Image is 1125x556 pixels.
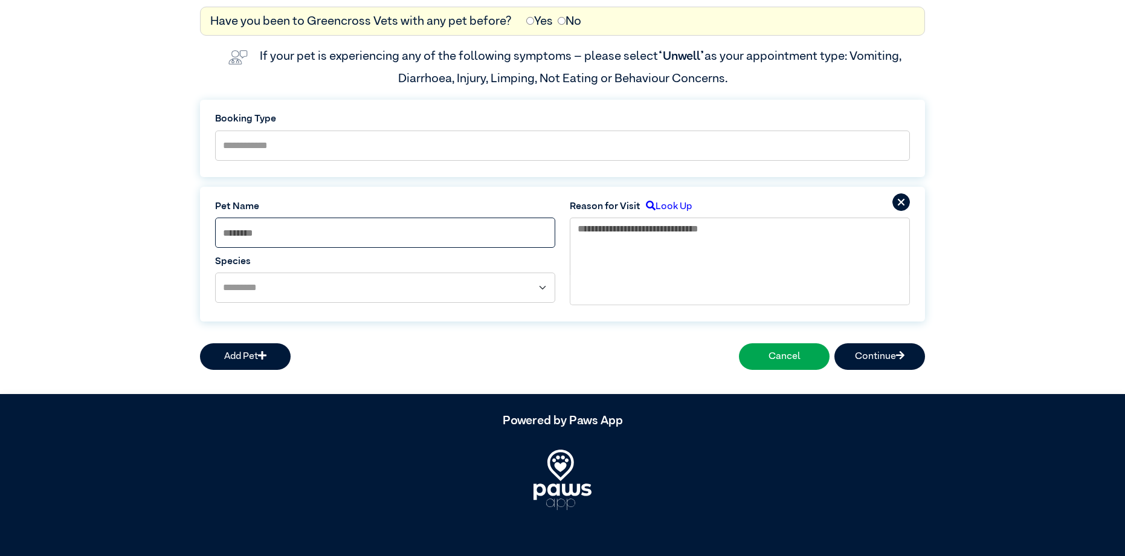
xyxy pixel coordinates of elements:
[215,112,910,126] label: Booking Type
[834,343,925,370] button: Continue
[640,199,692,214] label: Look Up
[210,12,512,30] label: Have you been to Greencross Vets with any pet before?
[215,254,555,269] label: Species
[224,45,253,69] img: vet
[526,12,553,30] label: Yes
[558,17,566,25] input: No
[658,50,704,62] span: “Unwell”
[200,343,291,370] button: Add Pet
[200,413,925,428] h5: Powered by Paws App
[533,450,592,510] img: PawsApp
[215,199,555,214] label: Pet Name
[739,343,830,370] button: Cancel
[558,12,581,30] label: No
[526,17,534,25] input: Yes
[570,199,640,214] label: Reason for Visit
[260,50,904,84] label: If your pet is experiencing any of the following symptoms – please select as your appointment typ...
